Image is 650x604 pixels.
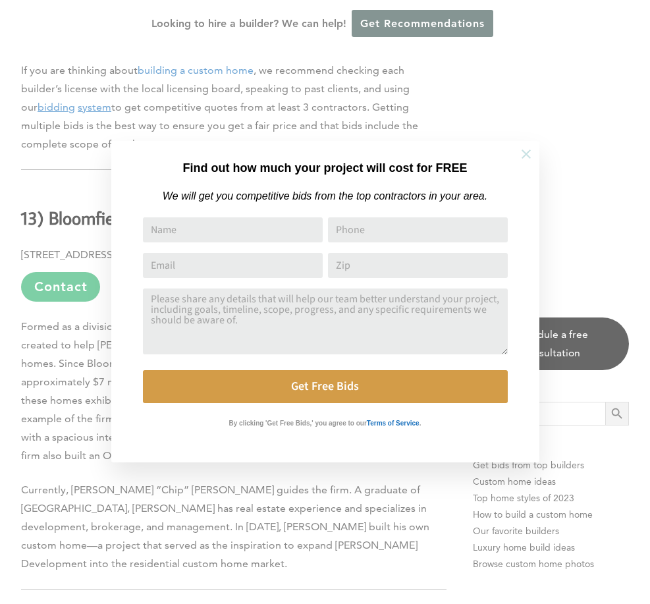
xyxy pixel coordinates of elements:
[229,420,367,427] strong: By clicking 'Get Free Bids,' you agree to our
[328,217,508,242] input: Phone
[328,253,508,278] input: Zip
[143,217,323,242] input: Name
[503,131,549,177] button: Close
[420,420,421,427] strong: .
[367,416,420,427] a: Terms of Service
[367,420,420,427] strong: Terms of Service
[182,161,467,175] strong: Find out how much your project will cost for FREE
[143,288,508,354] textarea: Comment or Message
[163,190,487,202] em: We will get you competitive bids from the top contractors in your area.
[143,253,323,278] input: Email Address
[397,509,634,588] iframe: Drift Widget Chat Controller
[143,370,508,403] button: Get Free Bids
